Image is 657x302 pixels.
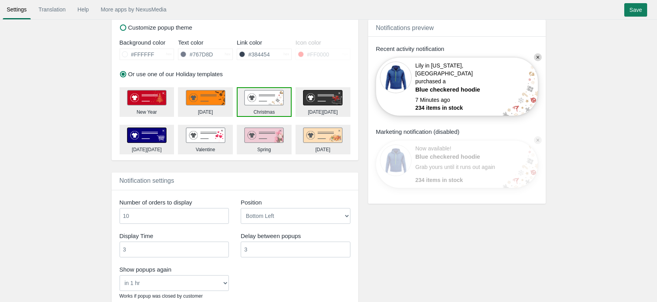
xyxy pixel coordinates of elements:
span: hex [225,52,230,57]
label: Delay between popups [241,232,350,240]
img: 80x80_sample.jpg [380,62,412,93]
span: hex [166,52,172,57]
label: Show popups again [120,265,229,274]
div: Background color [120,38,174,47]
label: Or use one of our Holiday templates [120,70,223,78]
img: cyber_monday.png [127,128,167,143]
img: spring.png [244,128,284,143]
div: [DATE] [315,146,330,153]
div: Lily in [US_STATE], [GEOGRAPHIC_DATA] purchased a [416,62,498,96]
span: 234 items in stock [416,176,463,184]
label: Number of orders to display [120,198,229,206]
img: black_friday.png [303,90,343,106]
div: [DATE] [198,109,213,116]
span: Notifications preview [376,24,434,31]
div: Recent activity notification [376,45,538,53]
img: thanksgiving.png [303,128,343,143]
img: halloweeen.png [186,90,225,106]
div: Valentine [196,146,215,153]
a: Blue checkered hoodie [416,152,498,161]
span: 234 items in stock [416,104,463,112]
a: Blue checkered hoodie [416,85,498,94]
img: christmas.png [244,90,284,106]
div: Spring [257,146,271,153]
input: Display Time [120,242,229,257]
label: Customize popup theme [120,23,193,32]
div: [DATE][DATE] [132,146,162,153]
img: 80x80_sample.jpg [380,144,412,176]
span: 7 Minutes ago [416,96,458,104]
input: Interval Time [241,242,350,257]
label: Display Time [120,232,229,240]
div: [DATE][DATE] [308,109,338,116]
img: new_year.png [127,90,167,106]
div: New Year [137,109,157,116]
div: Christmas [253,109,275,116]
span: Notification settings [120,177,174,184]
img: valentine.png [186,128,225,143]
div: Link color [237,38,292,47]
span: hex [342,52,348,57]
a: More apps by NexusMedia [97,2,170,17]
label: Position [241,198,350,206]
div: Icon color [296,38,350,47]
input: Save [624,3,647,17]
a: Settings [3,2,31,17]
a: Help [73,2,93,17]
div: Now available! Grab yours until it runs out again [416,144,498,176]
a: Translation [35,2,70,17]
span: hex [283,52,289,57]
div: Text color [178,38,233,47]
